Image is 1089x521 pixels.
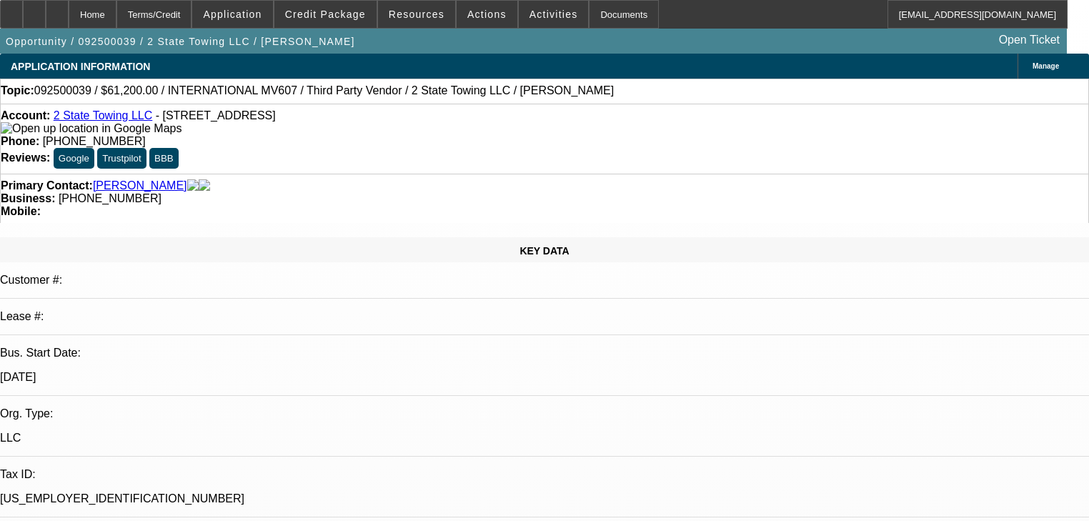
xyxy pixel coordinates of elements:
a: Open Ticket [993,28,1065,52]
button: Credit Package [274,1,377,28]
strong: Account: [1,109,50,121]
strong: Reviews: [1,152,50,164]
a: View Google Maps [1,122,181,134]
span: Activities [529,9,578,20]
span: Opportunity / 092500039 / 2 State Towing LLC / [PERSON_NAME] [6,36,355,47]
button: Application [192,1,272,28]
img: linkedin-icon.png [199,179,210,192]
span: [PHONE_NUMBER] [43,135,146,147]
img: Open up location in Google Maps [1,122,181,135]
button: Resources [378,1,455,28]
button: Activities [519,1,589,28]
span: Credit Package [285,9,366,20]
span: KEY DATA [519,245,569,257]
img: facebook-icon.png [187,179,199,192]
strong: Topic: [1,84,34,97]
button: BBB [149,148,179,169]
button: Google [54,148,94,169]
span: APPLICATION INFORMATION [11,61,150,72]
strong: Primary Contact: [1,179,93,192]
button: Trustpilot [97,148,146,169]
span: Resources [389,9,444,20]
a: [PERSON_NAME] [93,179,187,192]
strong: Mobile: [1,205,41,217]
strong: Business: [1,192,55,204]
span: Actions [467,9,507,20]
span: - [STREET_ADDRESS] [156,109,276,121]
strong: Phone: [1,135,39,147]
span: 092500039 / $61,200.00 / INTERNATIONAL MV607 / Third Party Vendor / 2 State Towing LLC / [PERSON_... [34,84,614,97]
a: 2 State Towing LLC [54,109,152,121]
span: [PHONE_NUMBER] [59,192,161,204]
button: Actions [457,1,517,28]
span: Manage [1033,62,1059,70]
span: Application [203,9,262,20]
